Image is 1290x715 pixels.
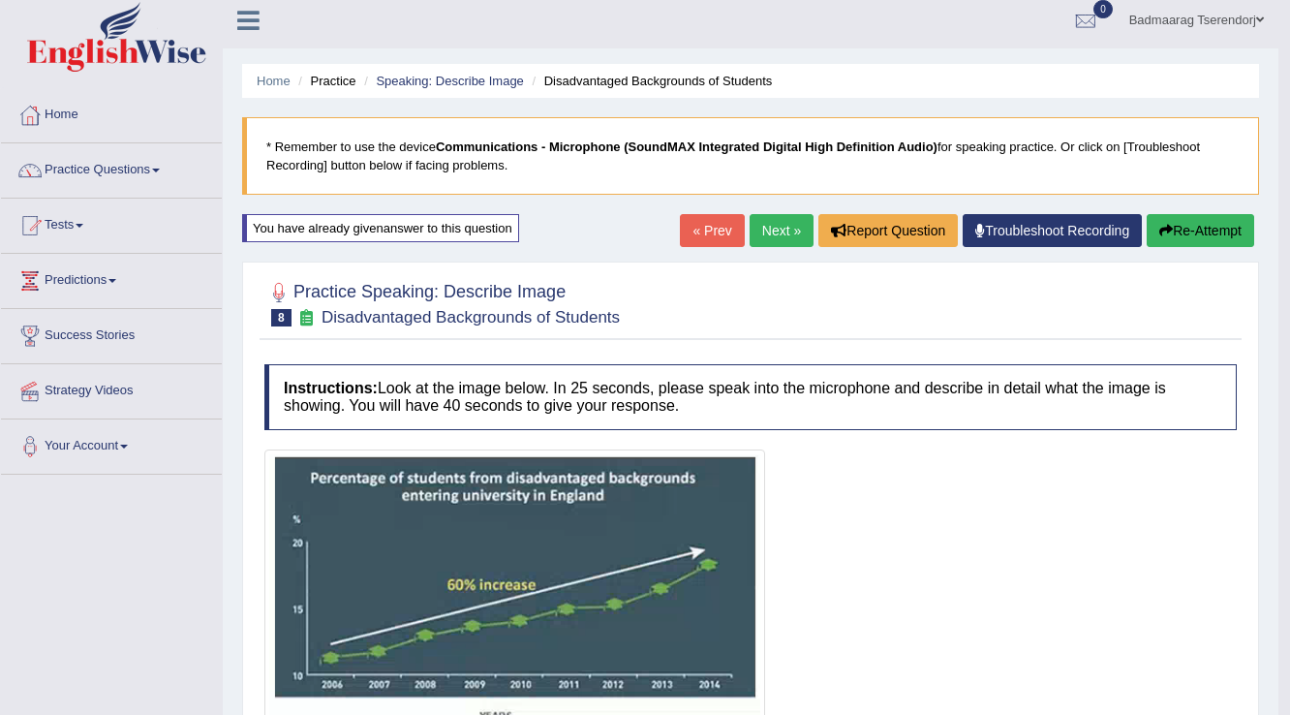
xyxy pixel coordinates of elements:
[680,214,744,247] a: « Prev
[1,199,222,247] a: Tests
[527,72,772,90] li: Disadvantaged Backgrounds of Students
[1,143,222,192] a: Practice Questions
[322,308,620,326] small: Disadvantaged Backgrounds of Students
[818,214,958,247] button: Report Question
[242,214,519,242] div: You have already given answer to this question
[1,309,222,357] a: Success Stories
[376,74,523,88] a: Speaking: Describe Image
[1,254,222,302] a: Predictions
[1,88,222,137] a: Home
[1,364,222,413] a: Strategy Videos
[750,214,814,247] a: Next »
[242,117,1259,195] blockquote: * Remember to use the device for speaking practice. Or click on [Troubleshoot Recording] button b...
[284,380,378,396] b: Instructions:
[1147,214,1254,247] button: Re-Attempt
[264,364,1237,429] h4: Look at the image below. In 25 seconds, please speak into the microphone and describe in detail w...
[293,72,355,90] li: Practice
[436,140,937,154] b: Communications - Microphone (SoundMAX Integrated Digital High Definition Audio)
[264,278,620,326] h2: Practice Speaking: Describe Image
[257,74,291,88] a: Home
[271,309,292,326] span: 8
[296,309,317,327] small: Exam occurring question
[1,420,222,468] a: Your Account
[963,214,1142,247] a: Troubleshoot Recording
